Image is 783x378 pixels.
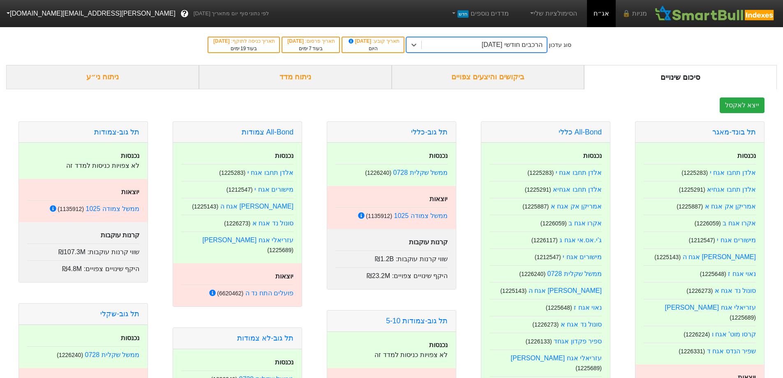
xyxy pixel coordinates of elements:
[212,37,275,45] div: תאריך כניסה לתוקף :
[199,65,392,89] div: ניתוח מדד
[728,270,756,277] a: נאוי אגח ז
[511,355,602,362] a: עזריאלי אגח [PERSON_NAME]
[203,237,294,243] a: עזריאלי אגח [PERSON_NAME]
[369,46,378,51] span: היום
[409,239,448,246] strong: קרנות עוקבות
[247,169,293,176] a: אלדן תחבו אגח י
[27,243,139,257] div: שווי קרנות עוקבות :
[654,254,681,260] small: ( 1225143 )
[6,65,199,89] div: ניתוח ני״ע
[242,128,293,136] a: All-Bond צמודות
[335,250,448,264] div: שווי קרנות עוקבות :
[194,9,269,18] span: לפי נתוני סוף יום מתאריך [DATE]
[715,287,756,294] a: סונול נד אגח א
[707,348,756,355] a: שפיר הנדס אגח ד
[252,220,293,227] a: סונול נד אגח א
[121,188,139,195] strong: יוצאות
[540,220,567,227] small: ( 1226059 )
[551,203,602,210] a: אמריקן אק אגח א
[695,220,721,227] small: ( 1226059 )
[346,37,400,45] div: תאריך קובע :
[529,287,602,294] a: [PERSON_NAME] אגח ה
[86,205,139,212] a: ממשל צמודה 1025
[267,247,293,253] small: ( 1225689 )
[182,8,187,19] span: ?
[712,128,756,136] a: תל בונד-מאגר
[717,237,756,243] a: מישורים אגח י
[535,254,561,260] small: ( 1212547 )
[217,290,243,297] small: ( 6620462 )
[554,338,602,345] a: ספיר פקדון אגחד
[575,365,602,371] small: ( 1225689 )
[335,267,448,281] div: היקף שינויים צפויים :
[367,272,390,279] span: ₪23.2M
[559,237,602,243] a: ג'י.אס.אי אגח ג
[411,128,448,136] a: תל גוב-כללי
[677,203,703,210] small: ( 1225887 )
[522,203,549,210] small: ( 1225887 )
[192,203,218,210] small: ( 1225143 )
[121,334,139,341] strong: נכנסות
[375,255,394,262] span: ₪1.2B
[212,45,275,52] div: בעוד ימים
[574,304,602,311] a: נאוי אגח ז
[335,350,448,360] p: לא צפויות כניסות למדד זה
[394,212,448,219] a: ממשל צמודה 1025
[287,38,305,44] span: [DATE]
[563,253,602,260] a: מישורים אגח י
[679,348,705,355] small: ( 1226331 )
[27,260,139,274] div: היקף שינויים צפויים :
[700,271,726,277] small: ( 1225648 )
[100,310,139,318] a: תל גוב-שקלי
[366,213,392,219] small: ( 1135912 )
[237,334,293,342] a: תל גוב-לא צמודות
[519,271,545,277] small: ( 1226240 )
[532,321,559,328] small: ( 1226273 )
[568,220,602,227] a: אקרו אגח ב
[275,152,293,159] strong: נכנסות
[482,40,543,50] div: הרכבים חודשי [DATE]
[429,341,448,348] strong: נכנסות
[347,38,373,44] span: [DATE]
[219,169,245,176] small: ( 1225283 )
[583,152,602,159] strong: נכנסות
[457,10,469,18] span: חדש
[254,186,293,193] a: מישורים אגח י
[57,352,83,358] small: ( 1226240 )
[58,248,85,255] span: ₪107.3M
[553,186,602,193] a: אלדן תחבו אגחיא
[85,351,139,358] a: ממשל שקלית 0728
[531,237,558,243] small: ( 1226117 )
[556,169,602,176] a: אלדן תחבו אגח י
[240,46,246,51] span: 19
[712,331,756,338] a: קרסו מוט' אגח ו
[286,37,335,45] div: תאריך פרסום :
[392,65,584,89] div: ביקושים והיצעים צפויים
[27,161,139,171] p: לא צפויות כניסות למדד זה
[393,169,448,176] a: ממשל שקלית 0728
[720,97,765,113] button: ייצא לאקסל
[654,5,776,22] img: SmartBull
[309,46,312,51] span: 7
[62,265,82,272] span: ₪4.8M
[275,273,293,280] strong: יוצאות
[525,186,551,193] small: ( 1225291 )
[224,220,250,227] small: ( 1226273 )
[730,314,756,321] small: ( 1225689 )
[683,253,756,260] a: [PERSON_NAME] אגח ה
[430,195,448,202] strong: יוצאות
[245,290,293,297] a: פועלים התח נד ה
[707,186,756,193] a: אלדן תחבו אגחיא
[226,186,253,193] small: ( 1212547 )
[684,331,710,338] small: ( 1226224 )
[220,203,294,210] a: [PERSON_NAME] אגח ה
[737,152,756,159] strong: נכנסות
[561,321,602,328] a: סונול נד אגח א
[546,304,572,311] small: ( 1225648 )
[213,38,231,44] span: [DATE]
[500,288,527,294] small: ( 1225143 )
[275,359,293,366] strong: נכנסות
[365,169,391,176] small: ( 1226240 )
[121,152,139,159] strong: נכנסות
[584,65,777,89] div: סיכום שינויים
